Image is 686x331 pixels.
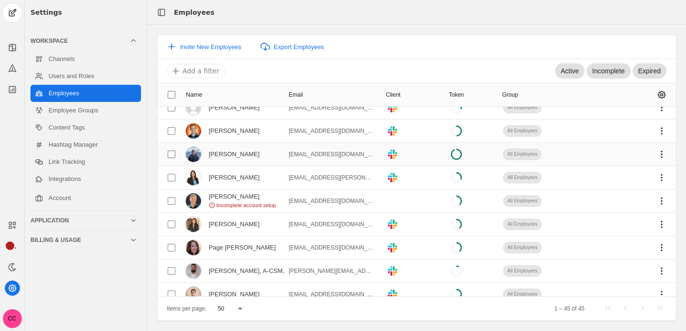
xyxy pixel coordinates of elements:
[6,241,14,250] span: 1
[555,304,585,313] div: 1 – 45 of 45
[30,153,141,171] a: Link Tracking
[30,213,141,228] mat-expansion-panel-header: Application
[653,262,670,280] app-icon-button: Employee Menu
[30,85,141,102] a: Employees
[30,50,141,68] a: Channels
[216,201,276,209] span: Incomplete account setup
[161,38,247,55] button: Invite New Employees
[186,100,201,115] img: unknown-user-light.svg
[441,83,494,107] mat-header-cell: Token
[289,244,374,251] div: page.elise@gmail.com
[171,65,557,77] input: Filter by first name, last name, or group name.
[30,136,141,153] a: Hashtag Manager
[638,66,661,76] span: Expired
[209,244,276,251] div: Page Schmidt
[289,91,303,99] div: Email
[653,239,670,256] app-icon-button: Employee Menu
[255,38,330,55] button: Export Employees
[289,197,374,205] div: mtlankenau@gmail.com
[30,49,141,209] div: Workspace
[503,242,542,253] div: All Employees
[378,83,441,107] mat-header-cell: Client
[30,33,141,49] mat-expansion-panel-header: Workspace
[30,236,130,244] div: Billing & Usage
[218,305,224,312] span: 50
[289,291,374,298] div: bentleycodes@gmail.com
[503,125,542,137] div: All Employees
[30,171,141,188] a: Integrations
[503,195,542,207] div: All Employees
[186,123,201,139] img: cache
[186,170,201,185] img: cache
[209,104,260,111] div: Lisa Gulley
[503,149,542,160] div: All Employees
[186,217,201,232] img: cache
[653,286,670,303] app-icon-button: Employee Menu
[274,43,324,50] span: Export Employees
[186,240,201,255] img: cache
[186,263,201,279] img: cache
[209,127,260,135] div: Matt Wright
[186,193,201,209] img: cache
[289,150,374,158] div: burtonmatthew81@yahoo.com
[30,217,130,224] div: Application
[174,8,214,17] div: Employees
[186,287,201,302] img: cache
[653,169,670,186] app-icon-button: Employee Menu
[3,309,22,328] button: CC
[30,68,141,85] a: Users and Roles
[503,265,542,277] div: All Employees
[653,216,670,233] app-icon-button: Employee Menu
[289,104,374,111] div: lisagulley1234@gmail.com
[30,190,141,207] a: Account
[30,102,141,119] a: Employee Groups
[502,91,518,99] div: Group
[653,122,670,140] app-icon-button: Employee Menu
[561,66,579,76] span: Active
[502,91,526,99] div: Group
[186,147,201,162] img: cache
[289,267,374,275] div: patrick.kliebert@gmail.com
[653,146,670,163] app-icon-button: Employee Menu
[653,192,670,210] app-icon-button: Employee Menu
[503,172,542,183] div: All Employees
[653,99,670,116] app-icon-button: Employee Menu
[209,221,260,228] div: Nancy Zhang
[209,193,276,201] div: Michael Lankenau
[209,267,310,275] div: Patrick Kliebert, A-CSM, A-CSPO
[289,91,312,99] div: Email
[186,91,211,99] div: Name
[289,174,374,181] div: meg.chamblee@udig.com
[209,150,260,158] div: Matthew J. Burton
[289,127,374,135] div: mattwright143@gmail.com
[289,221,374,228] div: zhang.nancy832@gmail.com
[592,66,625,76] span: Incomplete
[30,232,141,248] mat-expansion-panel-header: Billing & Usage
[209,174,260,181] div: Meg Chamblee
[180,43,242,50] span: Invite New Employees
[503,289,542,300] div: All Employees
[186,91,202,99] div: Name
[209,291,260,298] div: Peter Bentley
[503,102,542,113] div: All Employees
[30,119,141,136] a: Content Tags
[167,304,206,313] div: Items per page:
[30,37,130,45] div: Workspace
[557,62,666,80] mat-chip-listbox: Employee Status
[503,219,542,230] div: All Employees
